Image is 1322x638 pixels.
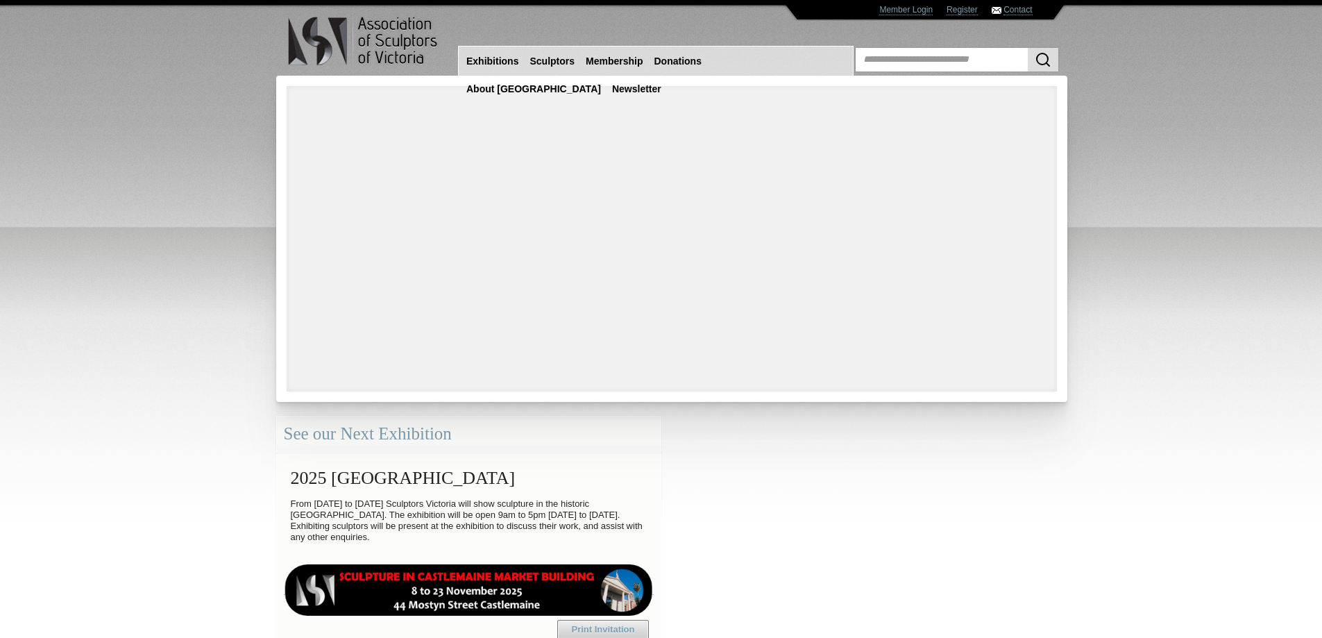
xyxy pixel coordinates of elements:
[287,14,440,69] img: logo.png
[276,416,661,453] div: See our Next Exhibition
[879,5,933,15] a: Member Login
[284,564,654,616] img: castlemaine-ldrbd25v2.png
[992,7,1001,14] img: Contact ASV
[580,49,648,74] a: Membership
[649,49,707,74] a: Donations
[1035,51,1051,68] img: Search
[284,495,654,546] p: From [DATE] to [DATE] Sculptors Victoria will show sculpture in the historic [GEOGRAPHIC_DATA]. T...
[1003,5,1032,15] a: Contact
[461,76,607,102] a: About [GEOGRAPHIC_DATA]
[524,49,580,74] a: Sculptors
[607,76,667,102] a: Newsletter
[461,49,524,74] a: Exhibitions
[947,5,978,15] a: Register
[284,461,654,495] h2: 2025 [GEOGRAPHIC_DATA]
